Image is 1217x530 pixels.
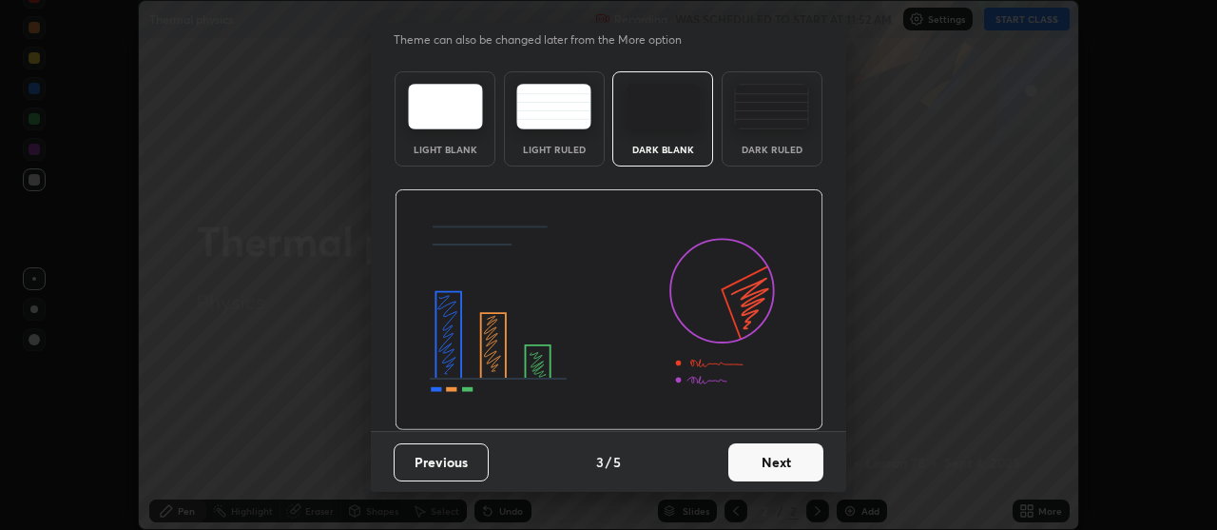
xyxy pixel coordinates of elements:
img: lightRuledTheme.5fabf969.svg [516,84,591,129]
h4: 3 [596,452,604,472]
div: Dark Ruled [734,145,810,154]
p: Theme can also be changed later from the More option [394,31,702,49]
img: darkTheme.f0cc69e5.svg [626,84,701,129]
h4: / [606,452,611,472]
div: Light Ruled [516,145,592,154]
div: Dark Blank [625,145,701,154]
img: darkRuledTheme.de295e13.svg [734,84,809,129]
button: Previous [394,443,489,481]
button: Next [728,443,823,481]
div: Light Blank [407,145,483,154]
img: lightTheme.e5ed3b09.svg [408,84,483,129]
img: darkThemeBanner.d06ce4a2.svg [395,189,823,431]
h4: 5 [613,452,621,472]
